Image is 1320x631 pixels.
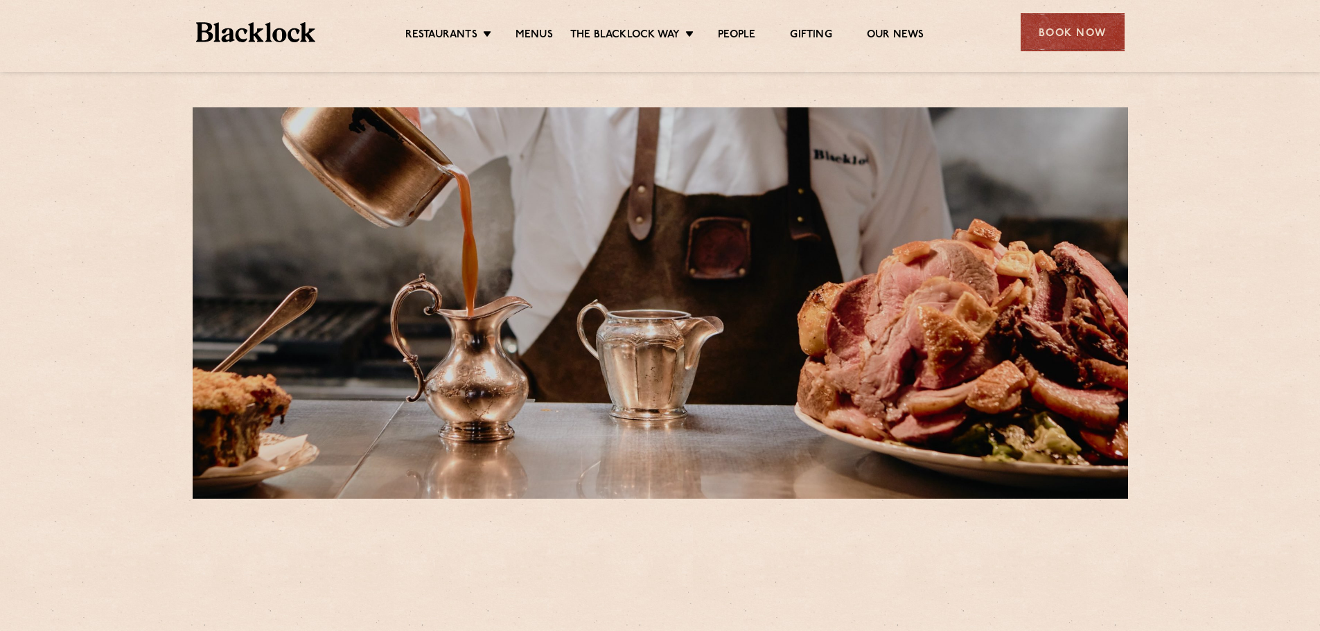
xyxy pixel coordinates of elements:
a: Our News [867,28,924,44]
a: Gifting [790,28,831,44]
a: People [718,28,755,44]
div: Book Now [1021,13,1125,51]
a: Menus [516,28,553,44]
img: BL_Textured_Logo-footer-cropped.svg [196,22,316,42]
a: Restaurants [405,28,477,44]
a: The Blacklock Way [570,28,680,44]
